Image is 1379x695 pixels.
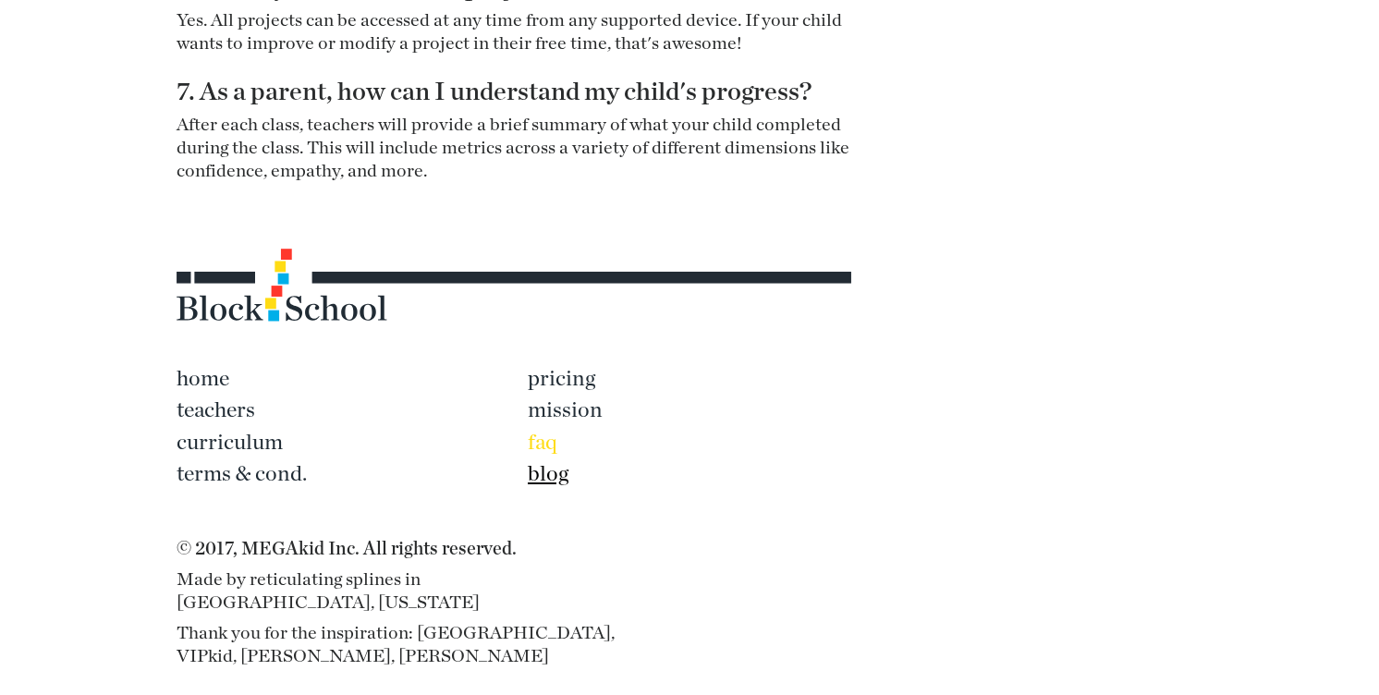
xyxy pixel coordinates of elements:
[528,397,851,421] a: mission
[177,204,851,322] img: footer-logo.svg
[177,461,500,485] a: terms & cond.
[528,366,851,390] a: pricing
[177,397,500,421] a: teachers
[177,8,851,55] h5: Yes. All projects can be accessed at any time from any supported device. If your child wants to i...
[528,430,851,454] a: faq
[177,621,617,667] h5: Thank you for the inspiration: [GEOGRAPHIC_DATA], VIPkid, [PERSON_NAME], [PERSON_NAME]
[177,567,617,614] h5: Made by reticulating splines in [GEOGRAPHIC_DATA], [US_STATE]
[177,75,812,106] b: 7. As a parent, how can I understand my child's progress?
[528,461,851,485] a: blog
[177,430,500,454] a: curriculum
[177,537,517,559] b: © 2017, MEGAkid Inc. All rights reserved.
[177,113,851,182] h5: After each class, teachers will provide a brief summary of what your child completed during the c...
[177,366,500,390] a: home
